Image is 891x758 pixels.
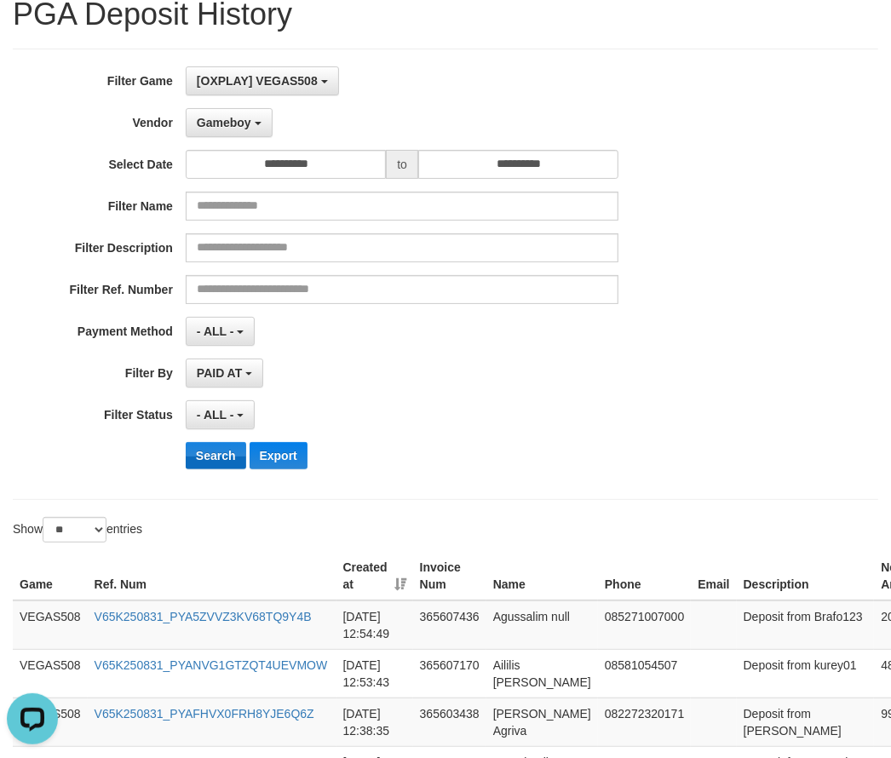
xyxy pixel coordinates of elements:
td: VEGAS508 [13,649,88,698]
td: 085271007000 [598,600,691,650]
td: Deposit from kurey01 [737,649,875,698]
span: PAID AT [197,366,242,380]
button: Open LiveChat chat widget [7,7,58,58]
td: Aililis [PERSON_NAME] [486,649,598,698]
span: - ALL - [197,324,234,338]
td: 082272320171 [598,698,691,746]
td: [DATE] 12:53:43 [336,649,413,698]
td: Deposit from [PERSON_NAME] [737,698,875,746]
a: V65K250831_PYANVG1GTZQT4UEVMOW [95,658,328,672]
td: 365603438 [413,698,486,746]
button: - ALL - [186,400,255,429]
td: Agussalim null [486,600,598,650]
td: 365607436 [413,600,486,650]
button: - ALL - [186,317,255,346]
button: Export [250,442,308,469]
label: Show entries [13,517,142,543]
td: VEGAS508 [13,600,88,650]
span: to [386,150,418,179]
button: Search [186,442,246,469]
a: V65K250831_PYA5ZVVZ3KV68TQ9Y4B [95,610,312,623]
td: Deposit from Brafo123 [737,600,875,650]
button: PAID AT [186,359,263,388]
td: 08581054507 [598,649,691,698]
span: [OXPLAY] VEGAS508 [197,74,318,88]
th: Phone [598,552,691,600]
td: [PERSON_NAME] Agriva [486,698,598,746]
td: 365607170 [413,649,486,698]
th: Invoice Num [413,552,486,600]
td: [DATE] 12:38:35 [336,698,413,746]
th: Ref. Num [88,552,336,600]
th: Game [13,552,88,600]
span: Gameboy [197,116,251,129]
a: V65K250831_PYAFHVX0FRH8YJE6Q6Z [95,707,314,721]
td: [DATE] 12:54:49 [336,600,413,650]
button: [OXPLAY] VEGAS508 [186,66,339,95]
span: - ALL - [197,408,234,422]
th: Email [691,552,736,600]
select: Showentries [43,517,106,543]
th: Created at: activate to sort column ascending [336,552,413,600]
th: Name [486,552,598,600]
th: Description [737,552,875,600]
button: Gameboy [186,108,273,137]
